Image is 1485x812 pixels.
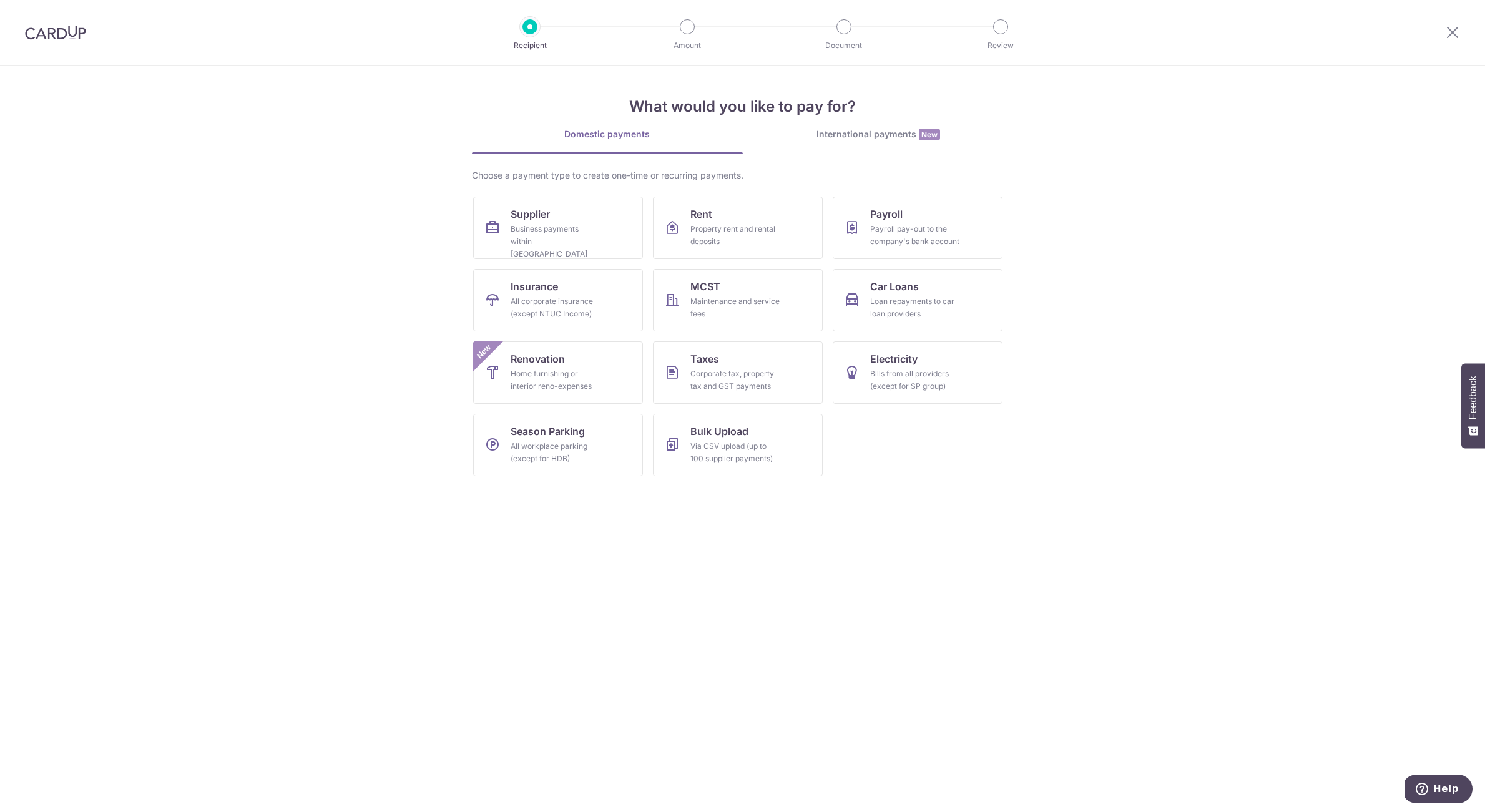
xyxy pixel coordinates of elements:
span: New [473,341,494,362]
a: Season ParkingAll workplace parking (except for HDB) [473,414,643,476]
div: Maintenance and service fees [690,295,780,320]
a: MCSTMaintenance and service fees [653,269,823,331]
a: TaxesCorporate tax, property tax and GST payments [653,341,823,404]
button: Feedback - Show survey [1461,363,1485,448]
div: Business payments within [GEOGRAPHIC_DATA] [511,223,600,260]
a: Car LoansLoan repayments to car loan providers [833,269,1002,331]
a: RenovationHome furnishing or interior reno-expensesNew [473,341,643,404]
span: MCST [690,279,720,294]
div: All workplace parking (except for HDB) [511,440,600,465]
p: Review [954,39,1047,52]
div: Choose a payment type to create one-time or recurring payments. [472,169,1014,182]
a: PayrollPayroll pay-out to the company's bank account [833,197,1002,259]
div: International payments [743,128,1014,141]
p: Recipient [484,39,576,52]
div: Bills from all providers (except for SP group) [870,368,960,393]
span: Renovation [511,351,565,366]
span: New [919,129,940,140]
div: All corporate insurance (except NTUC Income) [511,295,600,320]
a: InsuranceAll corporate insurance (except NTUC Income) [473,269,643,331]
div: Property rent and rental deposits [690,223,780,248]
span: Taxes [690,351,719,366]
div: Corporate tax, property tax and GST payments [690,368,780,393]
img: CardUp [25,25,86,40]
a: Bulk UploadVia CSV upload (up to 100 supplier payments) [653,414,823,476]
span: Insurance [511,279,558,294]
span: Feedback [1468,376,1479,419]
div: Home furnishing or interior reno-expenses [511,368,600,393]
div: Loan repayments to car loan providers [870,295,960,320]
div: Via CSV upload (up to 100 supplier payments) [690,440,780,465]
div: Payroll pay-out to the company's bank account [870,223,960,248]
a: RentProperty rent and rental deposits [653,197,823,259]
span: Bulk Upload [690,424,748,439]
span: Supplier [511,207,550,222]
span: Rent [690,207,712,222]
h4: What would you like to pay for? [472,95,1014,118]
span: Electricity [870,351,918,366]
span: Payroll [870,207,903,222]
a: ElectricityBills from all providers (except for SP group) [833,341,1002,404]
iframe: Opens a widget where you can find more information [1405,775,1473,806]
a: SupplierBusiness payments within [GEOGRAPHIC_DATA] [473,197,643,259]
p: Amount [641,39,733,52]
span: Season Parking [511,424,585,439]
div: Domestic payments [472,128,743,140]
p: Document [798,39,890,52]
span: Car Loans [870,279,919,294]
